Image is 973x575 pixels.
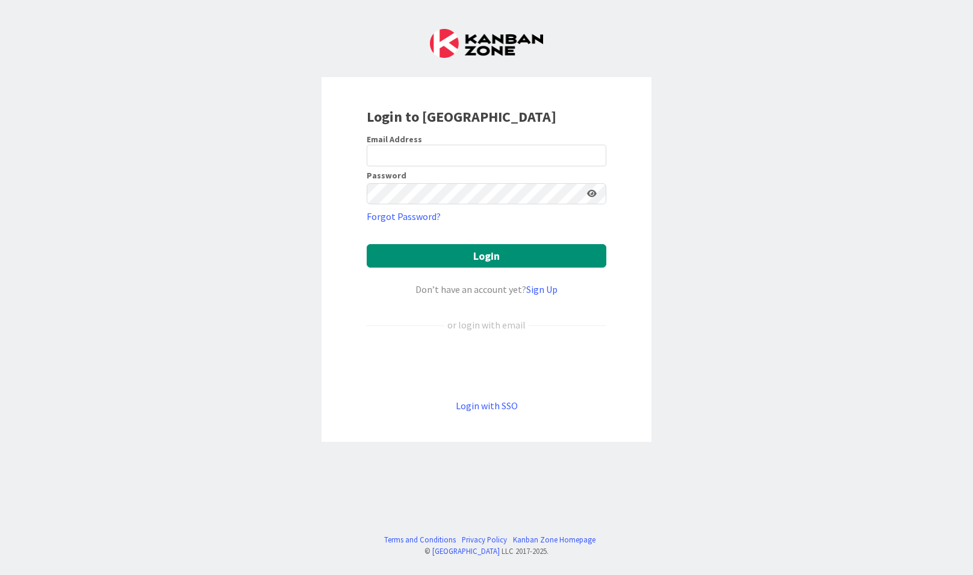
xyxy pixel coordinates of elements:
b: Login to [GEOGRAPHIC_DATA] [367,107,556,126]
label: Password [367,171,406,180]
a: Sign Up [526,283,558,295]
div: © LLC 2017- 2025 . [378,545,595,557]
iframe: Sign in with Google Button [361,352,612,379]
img: Kanban Zone [430,29,543,58]
button: Login [367,244,606,268]
div: or login with email [444,318,529,332]
a: Forgot Password? [367,209,441,224]
a: Login with SSO [456,400,518,412]
label: Email Address [367,134,422,145]
a: [GEOGRAPHIC_DATA] [432,546,500,556]
a: Privacy Policy [462,534,507,545]
a: Kanban Zone Homepage [513,534,595,545]
a: Terms and Conditions [384,534,456,545]
div: Don’t have an account yet? [367,282,606,297]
